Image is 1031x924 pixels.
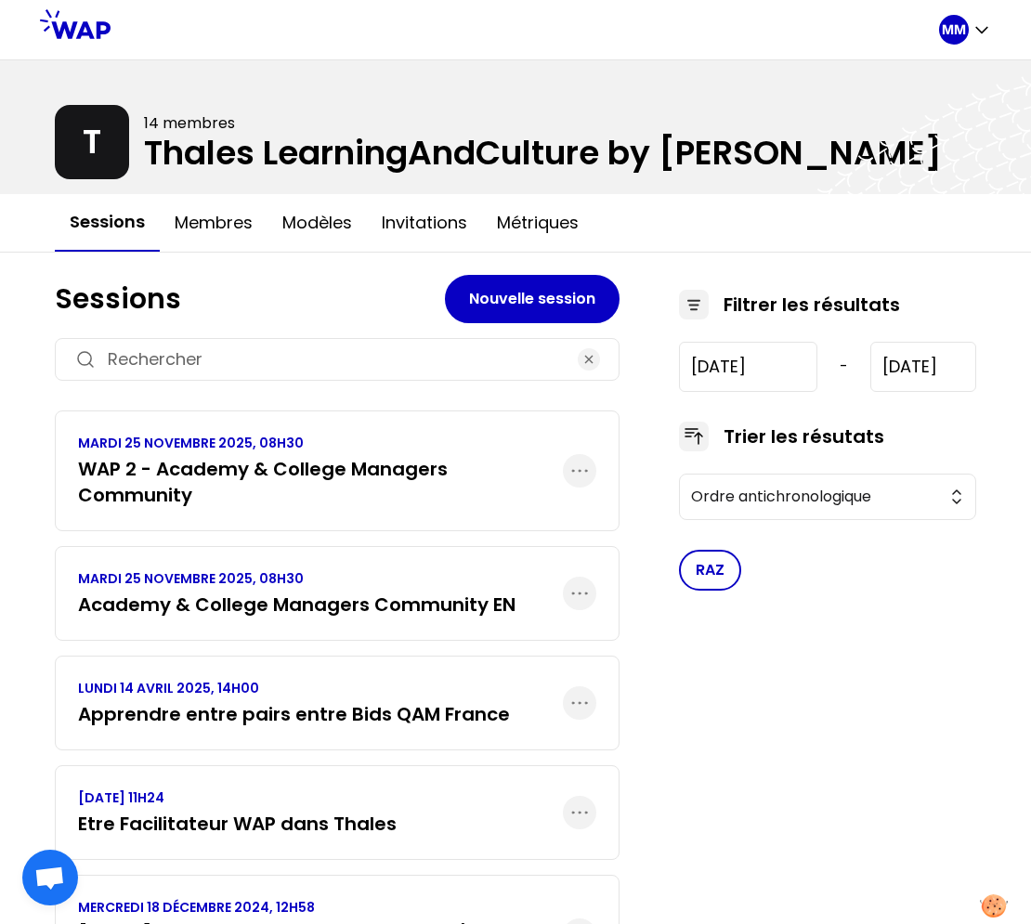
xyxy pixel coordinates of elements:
p: MARDI 25 NOVEMBRE 2025, 08H30 [78,434,563,452]
button: MM [939,15,991,45]
h1: Sessions [55,282,445,316]
button: Ordre antichronologique [679,474,976,520]
h3: Apprendre entre pairs entre Bids QAM France [78,701,510,727]
h3: Filtrer les résultats [724,292,900,318]
p: MARDI 25 NOVEMBRE 2025, 08H30 [78,569,515,588]
button: Invitations [367,195,482,251]
h3: Academy & College Managers Community EN [78,592,515,618]
a: LUNDI 14 AVRIL 2025, 14H00Apprendre entre pairs entre Bids QAM France [78,679,510,727]
button: Métriques [482,195,594,251]
a: MARDI 25 NOVEMBRE 2025, 08H30Academy & College Managers Community EN [78,569,515,618]
span: - [840,356,848,378]
p: MERCREDI 18 DÉCEMBRE 2024, 12H58 [78,898,563,917]
button: Modèles [268,195,367,251]
h3: Etre Facilitateur WAP dans Thales [78,811,397,837]
a: MARDI 25 NOVEMBRE 2025, 08H30WAP 2 - Academy & College Managers Community [78,434,563,508]
button: Nouvelle session [445,275,620,323]
p: MM [942,20,966,39]
button: RAZ [679,550,741,591]
p: LUNDI 14 AVRIL 2025, 14H00 [78,679,510,697]
h3: Trier les résutats [724,423,884,449]
input: Rechercher [108,346,567,372]
button: Sessions [55,194,160,252]
span: Ordre antichronologique [691,486,938,508]
h3: WAP 2 - Academy & College Managers Community [78,456,563,508]
a: [DATE] 11H24Etre Facilitateur WAP dans Thales [78,788,397,837]
input: YYYY-M-D [679,342,817,392]
div: Ouvrir le chat [22,850,78,905]
input: YYYY-M-D [870,342,976,392]
p: [DATE] 11H24 [78,788,397,807]
button: Membres [160,195,268,251]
